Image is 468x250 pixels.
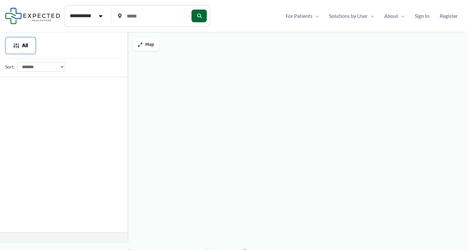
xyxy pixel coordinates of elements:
[286,11,313,21] span: For Patients
[5,63,15,71] label: Sort:
[384,11,398,21] span: About
[329,11,368,21] span: Solutions by User
[313,11,319,21] span: Menu Toggle
[281,11,324,21] a: For PatientsMenu Toggle
[398,11,405,21] span: Menu Toggle
[145,42,154,47] span: Map
[22,43,28,48] span: All
[13,42,19,49] img: Filter
[440,11,458,21] span: Register
[5,37,36,54] button: All
[138,42,143,47] img: Maximize
[368,11,374,21] span: Menu Toggle
[133,38,159,51] button: Map
[415,11,429,21] span: Sign In
[5,8,60,24] img: Expected Healthcare Logo - side, dark font, small
[379,11,410,21] a: AboutMenu Toggle
[435,11,463,21] a: Register
[410,11,435,21] a: Sign In
[324,11,379,21] a: Solutions by UserMenu Toggle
